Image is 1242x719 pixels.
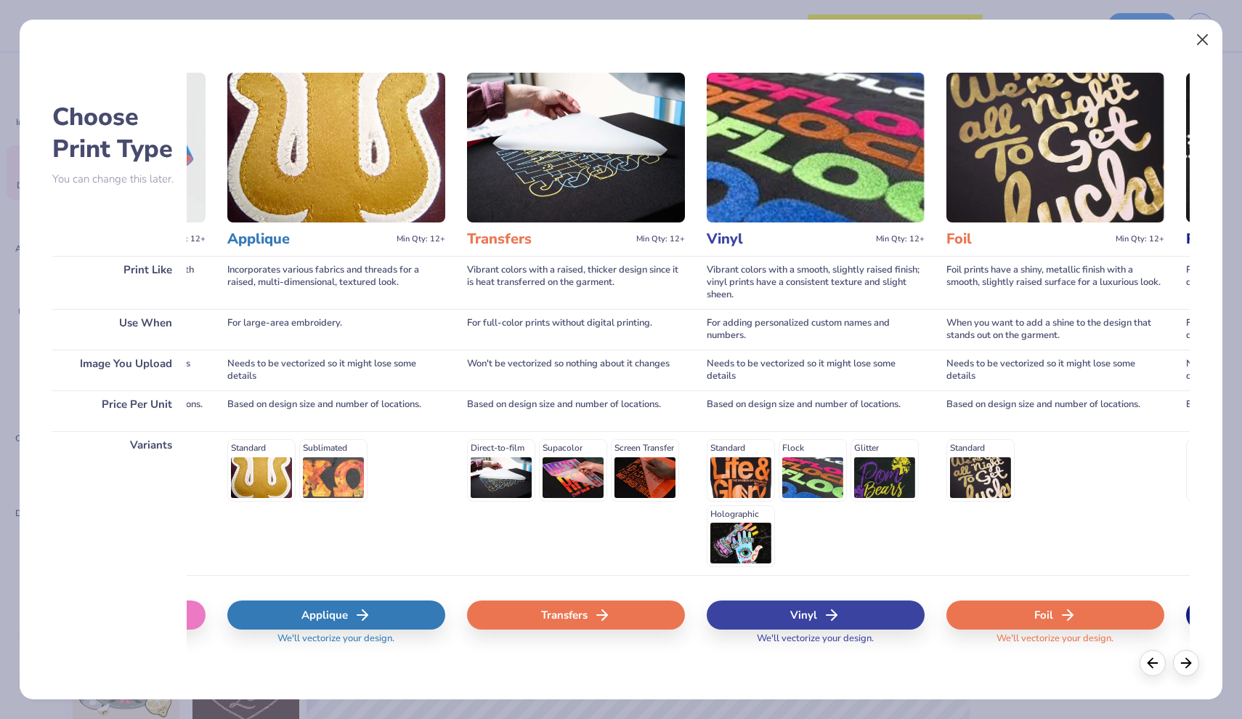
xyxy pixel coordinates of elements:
[52,101,187,165] h2: Choose Print Type
[467,309,685,350] div: For full-color prints without digital printing.
[467,73,685,222] img: Transfers
[707,256,925,309] div: Vibrant colors with a smooth, slightly raised finish; vinyl prints have a consistent texture and ...
[991,632,1119,654] span: We'll vectorize your design.
[1189,26,1217,54] button: Close
[52,173,187,185] p: You can change this later.
[227,350,445,390] div: Needs to be vectorized so it might lose some details
[227,600,445,630] div: Applique
[52,390,187,431] div: Price Per Unit
[946,350,1164,390] div: Needs to be vectorized so it might lose some details
[227,230,391,249] h3: Applique
[272,632,400,654] span: We'll vectorize your design.
[707,600,925,630] div: Vinyl
[52,309,187,350] div: Use When
[751,632,880,654] span: We'll vectorize your design.
[636,234,685,244] span: Min Qty: 12+
[946,256,1164,309] div: Foil prints have a shiny, metallic finish with a smooth, slightly raised surface for a luxurious ...
[707,309,925,350] div: For adding personalized custom names and numbers.
[946,309,1164,350] div: When you want to add a shine to the design that stands out on the garment.
[227,73,445,222] img: Applique
[946,230,1110,249] h3: Foil
[467,350,685,390] div: Won't be vectorized so nothing about it changes
[707,230,870,249] h3: Vinyl
[52,350,187,390] div: Image You Upload
[467,600,685,630] div: Transfers
[946,73,1164,222] img: Foil
[397,234,445,244] span: Min Qty: 12+
[707,73,925,222] img: Vinyl
[1116,234,1164,244] span: Min Qty: 12+
[467,230,630,249] h3: Transfers
[467,256,685,309] div: Vibrant colors with a raised, thicker design since it is heat transferred on the garment.
[227,390,445,431] div: Based on design size and number of locations.
[946,600,1164,630] div: Foil
[946,390,1164,431] div: Based on design size and number of locations.
[467,390,685,431] div: Based on design size and number of locations.
[52,431,187,575] div: Variants
[707,390,925,431] div: Based on design size and number of locations.
[876,234,925,244] span: Min Qty: 12+
[227,256,445,309] div: Incorporates various fabrics and threads for a raised, multi-dimensional, textured look.
[52,256,187,309] div: Print Like
[227,309,445,350] div: For large-area embroidery.
[707,350,925,390] div: Needs to be vectorized so it might lose some details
